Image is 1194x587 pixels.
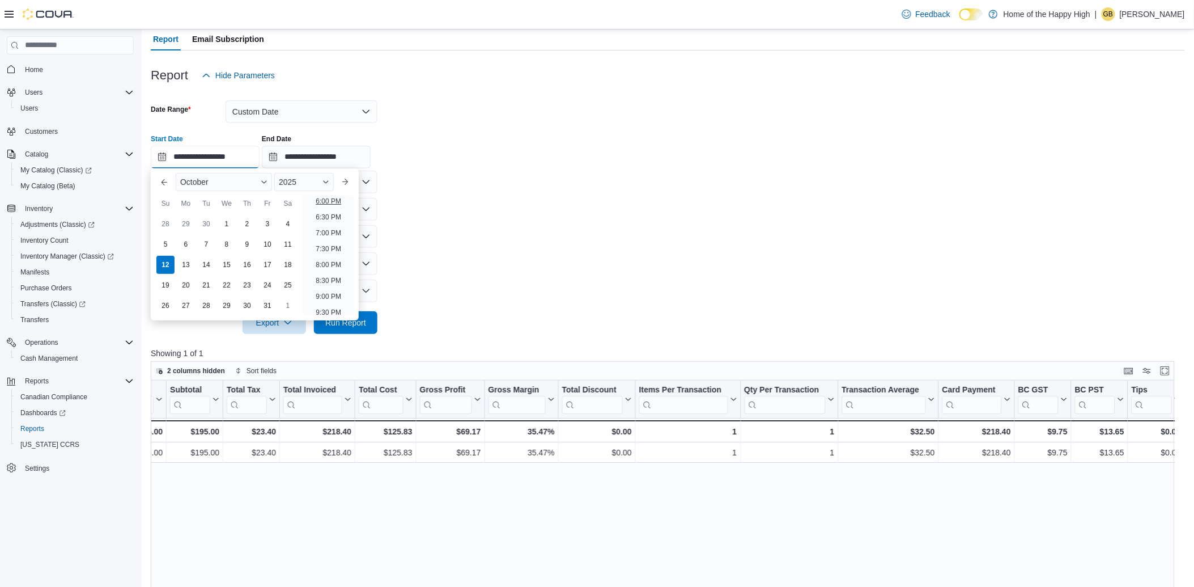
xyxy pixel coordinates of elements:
div: $32.50 [842,446,935,459]
div: day-29 [177,215,195,233]
div: $218.40 [283,446,351,459]
span: 2 columns hidden [167,366,225,375]
button: Users [2,85,138,100]
div: Items Per Transaction [639,385,728,413]
a: Transfers (Classic) [11,296,138,312]
button: Customers [2,123,138,140]
span: Adjustments (Classic) [16,218,134,231]
span: Inventory Count [16,234,134,247]
div: Qty Per Transaction [745,385,826,413]
div: $0.00 [562,446,632,459]
span: Canadian Compliance [16,390,134,404]
button: Inventory [20,202,57,216]
button: My Catalog (Beta) [11,178,138,194]
div: Tips [1132,385,1172,413]
div: Button. Open the year selector. 2025 is currently selected. [274,173,334,191]
div: $9.75 [1018,425,1068,438]
a: Adjustments (Classic) [16,218,99,231]
img: Cova [23,9,74,20]
a: Transfers [16,313,53,327]
span: Export [249,311,299,334]
div: day-18 [279,256,297,274]
div: $0.00 [1132,446,1181,459]
div: day-20 [177,276,195,294]
span: Dashboards [16,406,134,420]
a: Home [20,63,48,77]
div: day-21 [197,276,215,294]
a: Inventory Manager (Classic) [11,248,138,264]
span: Dashboards [20,408,66,417]
div: $69.17 [420,446,481,459]
span: Reports [16,422,134,436]
span: Email Subscription [192,28,264,50]
span: Run Report [325,317,366,328]
button: Canadian Compliance [11,389,138,405]
span: October [180,178,209,187]
div: $195.00 [170,446,219,459]
a: Transfers (Classic) [16,297,90,311]
button: Next month [336,173,354,191]
span: Transfers [16,313,134,327]
div: $23.40 [227,425,276,438]
div: BC GST [1018,385,1059,395]
button: Inventory Count [11,233,138,248]
li: 8:30 PM [311,274,346,288]
div: BC GST [1018,385,1059,413]
a: Customers [20,125,62,138]
span: Users [25,88,43,97]
button: Sort fields [231,364,281,378]
h3: Report [151,69,188,82]
span: Hide Parameters [215,70,275,81]
span: Transfers (Classic) [20,299,86,309]
div: $9.75 [1018,446,1068,459]
span: Transfers (Classic) [16,297,134,311]
div: $0.00 [562,425,632,438]
span: Operations [25,338,58,347]
div: day-12 [156,256,175,274]
button: [US_STATE] CCRS [11,437,138,453]
span: GB [1103,7,1113,21]
div: $0.00 [1132,425,1181,438]
div: Total Invoiced [283,385,342,413]
div: Subtotal [170,385,210,413]
div: day-1 [279,297,297,315]
li: 9:30 PM [311,306,346,319]
button: Catalog [2,146,138,162]
div: $195.00 [170,425,219,438]
span: Home [20,62,134,77]
button: Reports [11,421,138,437]
div: day-19 [156,276,175,294]
span: Home [25,65,43,74]
button: Home [2,61,138,78]
button: Total Discount [562,385,632,413]
a: My Catalog (Classic) [11,162,138,178]
button: Enter fullscreen [1158,364,1172,378]
span: Inventory [20,202,134,216]
a: Users [16,102,43,115]
div: day-11 [279,235,297,254]
button: Operations [2,335,138,350]
div: $13.65 [1075,446,1124,459]
li: 8:00 PM [311,258,346,272]
div: $125.83 [359,446,412,459]
button: Settings [2,459,138,476]
a: Cash Management [16,352,82,365]
span: Cash Management [16,352,134,365]
div: $218.40 [942,425,1011,438]
div: Sa [279,195,297,213]
span: My Catalog (Classic) [16,163,134,177]
div: Su [156,195,175,213]
div: day-24 [258,276,277,294]
span: Catalog [20,147,134,161]
div: 1 [639,425,737,438]
span: Inventory Count [20,236,69,245]
div: 35.47% [488,446,555,459]
button: Gross Profit [420,385,481,413]
div: day-31 [258,297,277,315]
input: Press the down key to open a popover containing a calendar. [262,146,371,168]
button: Total Cost [359,385,412,413]
p: [PERSON_NAME] [1120,7,1185,21]
a: Adjustments (Classic) [11,217,138,233]
label: End Date [262,134,291,143]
